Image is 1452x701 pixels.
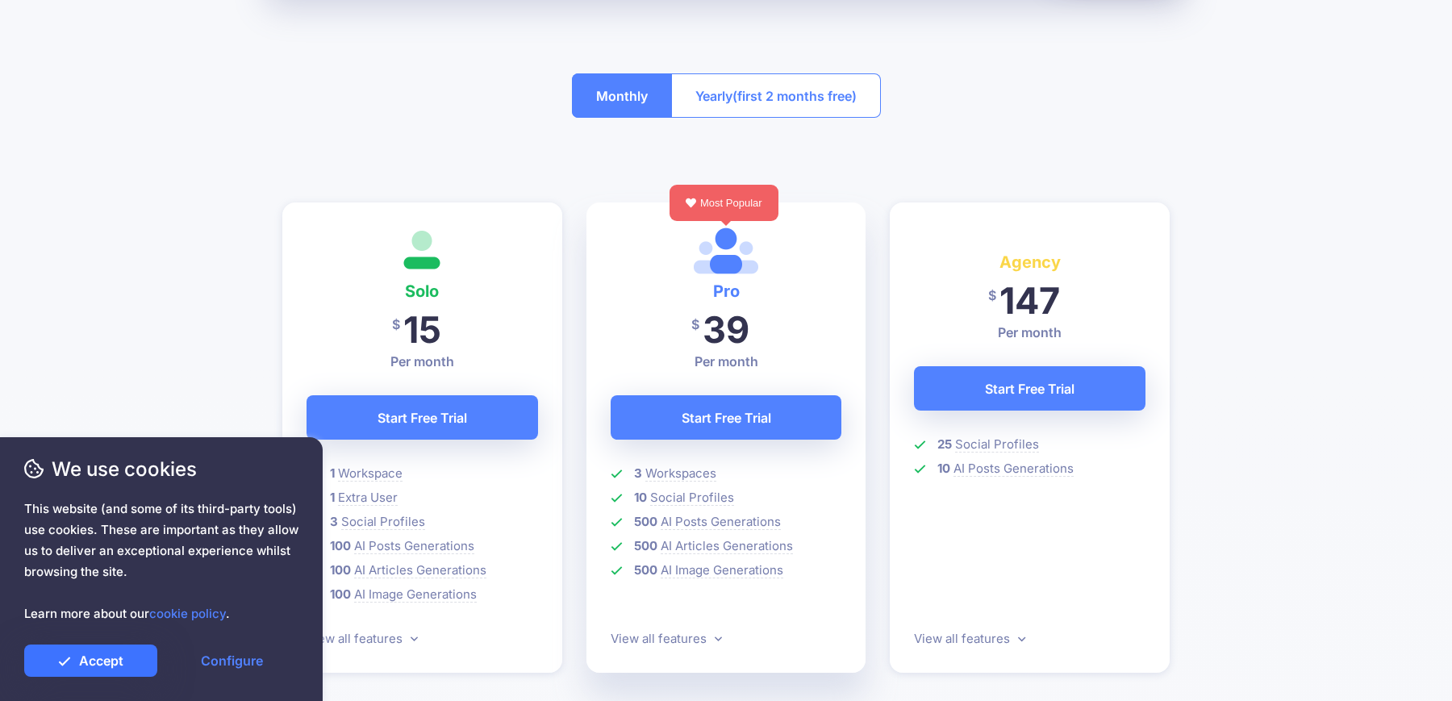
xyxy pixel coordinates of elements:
span: AI Posts Generations [953,461,1074,477]
b: 3 [330,514,338,529]
b: 1 [330,490,335,505]
a: Start Free Trial [307,395,538,440]
b: 10 [634,490,647,505]
button: Yearly(first 2 months free) [671,73,881,118]
div: Most Popular [670,185,778,221]
span: $ [691,307,699,343]
b: 10 [937,461,950,476]
span: AI Posts Generations [354,538,474,554]
a: Configure [165,645,298,677]
b: 100 [330,586,351,602]
span: Extra User [338,490,398,506]
span: Social Profiles [650,490,734,506]
p: Per month [914,323,1145,342]
b: 500 [634,538,657,553]
span: AI Articles Generations [354,562,486,578]
span: Workspaces [645,465,716,482]
b: 25 [937,436,952,452]
span: 15 [403,307,441,352]
p: Per month [307,352,538,371]
span: 147 [999,278,1060,323]
span: Workspace [338,465,403,482]
span: AI Image Generations [661,562,783,578]
span: AI Image Generations [354,586,477,603]
span: Social Profiles [341,514,425,530]
a: View all features [611,631,722,646]
a: View all features [307,631,418,646]
button: Monthly [572,73,672,118]
span: This website (and some of its third-party tools) use cookies. These are important as they allow u... [24,499,298,624]
b: 100 [330,538,351,553]
a: Start Free Trial [914,366,1145,411]
a: Start Free Trial [611,395,842,440]
b: 500 [634,514,657,529]
span: AI Articles Generations [661,538,793,554]
h4: Pro [611,278,842,304]
p: Per month [611,352,842,371]
span: We use cookies [24,455,298,483]
span: $ [988,277,996,314]
span: $ [392,307,400,343]
span: (first 2 months free) [732,83,857,109]
b: 100 [330,562,351,578]
span: AI Posts Generations [661,514,781,530]
h4: Solo [307,278,538,304]
span: Social Profiles [955,436,1039,453]
a: Accept [24,645,157,677]
span: 39 [703,307,749,352]
b: 3 [634,465,642,481]
a: cookie policy [149,606,226,621]
a: View all features [914,631,1025,646]
b: 500 [634,562,657,578]
b: 1 [330,465,335,481]
h4: Agency [914,249,1145,275]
